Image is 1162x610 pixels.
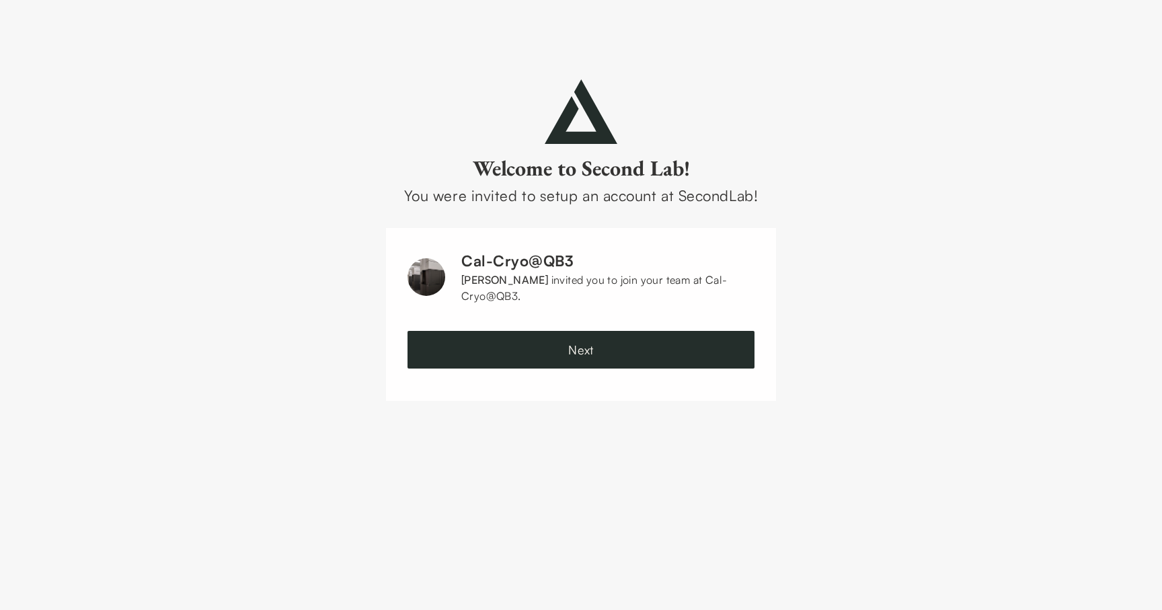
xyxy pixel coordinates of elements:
[461,250,754,272] div: Cal-Cryo@QB3
[461,273,548,287] span: [PERSON_NAME]
[386,184,776,206] div: You were invited to setup an account at SecondLab!
[461,272,754,304] div: invited you to join your team at .
[545,79,617,144] img: logo
[408,331,754,369] button: Next
[386,155,776,182] h2: Welcome to Second Lab!
[408,258,445,296] img: Cal-Cryo@QB3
